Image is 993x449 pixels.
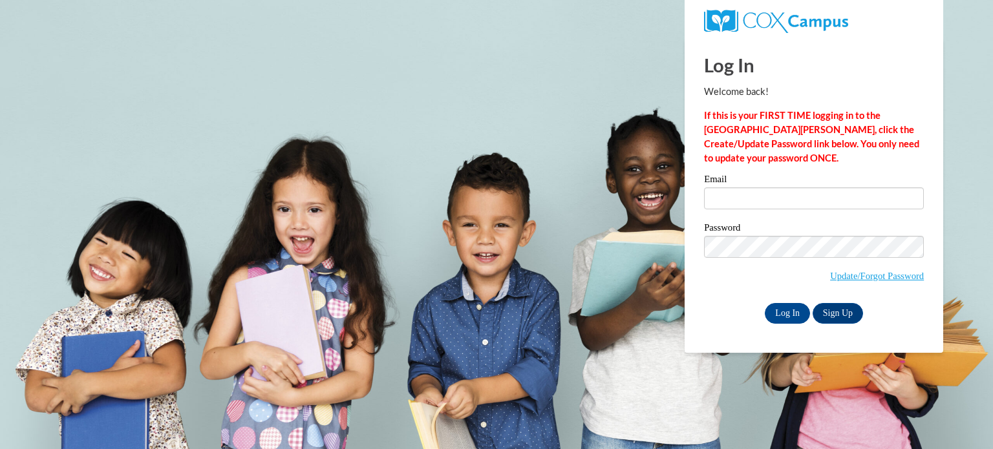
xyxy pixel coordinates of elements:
[813,303,863,324] a: Sign Up
[704,174,924,187] label: Email
[704,85,924,99] p: Welcome back!
[704,15,848,26] a: COX Campus
[704,10,848,33] img: COX Campus
[704,52,924,78] h1: Log In
[830,271,924,281] a: Update/Forgot Password
[704,110,919,163] strong: If this is your FIRST TIME logging in to the [GEOGRAPHIC_DATA][PERSON_NAME], click the Create/Upd...
[765,303,810,324] input: Log In
[704,223,924,236] label: Password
